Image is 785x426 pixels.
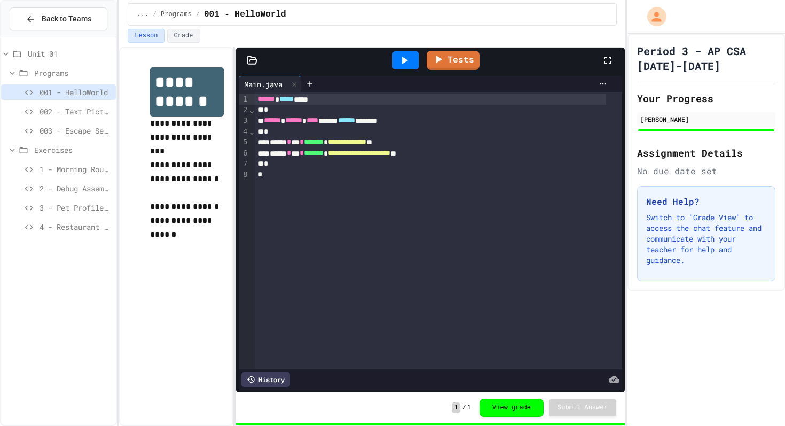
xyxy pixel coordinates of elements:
[239,115,249,126] div: 3
[161,10,192,19] span: Programs
[640,114,772,124] div: [PERSON_NAME]
[40,221,112,233] span: 4 - Restaurant Order System
[137,10,148,19] span: ...
[467,404,471,412] span: 1
[637,43,775,73] h1: Period 3 - AP CSA [DATE]-[DATE]
[204,8,286,21] span: 001 - HelloWorld
[239,159,249,169] div: 7
[40,106,112,117] span: 002 - Text Picture
[128,29,164,43] button: Lesson
[10,7,107,30] button: Back to Teams
[239,169,249,180] div: 8
[34,144,112,156] span: Exercises
[549,399,616,416] button: Submit Answer
[637,91,775,106] h2: Your Progress
[40,87,112,98] span: 001 - HelloWorld
[167,29,200,43] button: Grade
[42,13,91,25] span: Back to Teams
[40,183,112,194] span: 2 - Debug Assembly
[239,127,249,137] div: 4
[241,372,290,387] div: History
[462,404,466,412] span: /
[637,145,775,160] h2: Assignment Details
[40,202,112,213] span: 3 - Pet Profile Fix
[28,48,112,59] span: Unit 01
[636,4,669,29] div: My Account
[239,137,249,148] div: 5
[480,399,544,417] button: View grade
[427,51,480,70] a: Tests
[452,402,460,413] span: 1
[239,148,249,159] div: 6
[239,79,288,90] div: Main.java
[239,94,249,105] div: 1
[34,67,112,79] span: Programs
[239,76,301,92] div: Main.java
[40,125,112,136] span: 003 - Escape Sequences
[239,105,249,115] div: 2
[153,10,156,19] span: /
[646,195,766,208] h3: Need Help?
[196,10,200,19] span: /
[249,127,255,136] span: Fold line
[558,404,608,412] span: Submit Answer
[646,212,766,266] p: Switch to "Grade View" to access the chat feature and communicate with your teacher for help and ...
[40,164,112,175] span: 1 - Morning Routine Fix
[249,106,255,114] span: Fold line
[637,165,775,177] div: No due date set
